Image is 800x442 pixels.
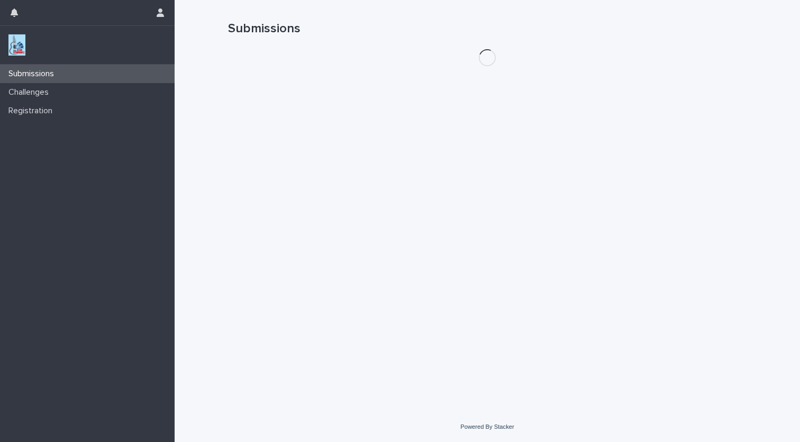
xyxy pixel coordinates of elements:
[460,423,514,430] a: Powered By Stacker
[4,106,61,116] p: Registration
[8,34,25,56] img: jxsLJbdS1eYBI7rVAS4p
[4,87,57,97] p: Challenges
[4,69,62,79] p: Submissions
[228,21,747,37] h1: Submissions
